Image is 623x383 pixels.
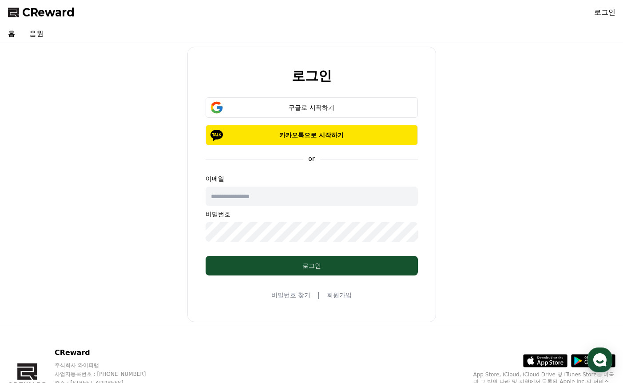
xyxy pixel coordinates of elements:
p: 비밀번호 [206,210,418,219]
button: 로그인 [206,256,418,275]
p: CReward [55,347,163,358]
a: 음원 [22,25,51,43]
a: 홈 [3,282,59,304]
button: 구글로 시작하기 [206,97,418,118]
p: or [303,154,320,163]
a: 회원가입 [327,291,352,299]
p: 카카오톡으로 시작하기 [218,131,405,140]
p: 사업자등록번호 : [PHONE_NUMBER] [55,371,163,378]
p: 이메일 [206,174,418,183]
span: 설정 [137,295,148,302]
a: 홈 [1,25,22,43]
span: 홈 [28,295,33,302]
p: 주식회사 와이피랩 [55,362,163,369]
a: CReward [8,5,75,20]
span: CReward [22,5,75,20]
a: 설정 [115,282,171,304]
a: 대화 [59,282,115,304]
div: 로그인 [223,261,400,270]
span: | [317,290,320,300]
div: 구글로 시작하기 [218,103,405,112]
h2: 로그인 [292,68,332,83]
a: 비밀번호 찾기 [271,291,310,299]
button: 카카오톡으로 시작하기 [206,125,418,145]
a: 로그인 [594,7,615,18]
span: 대화 [81,295,92,303]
